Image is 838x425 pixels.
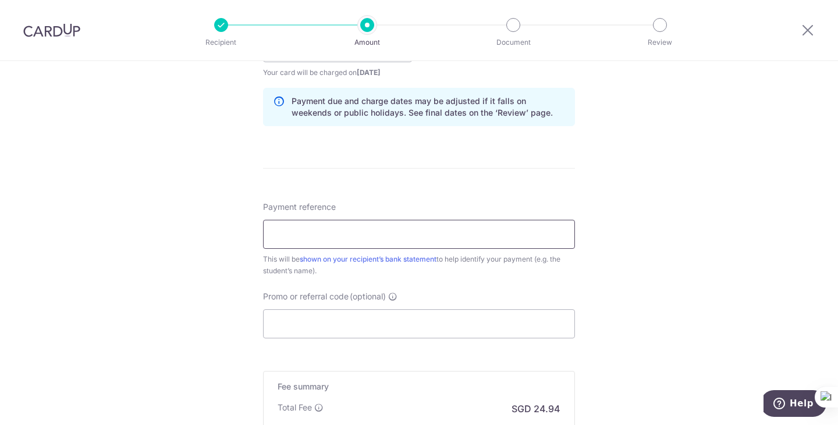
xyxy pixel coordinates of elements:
[350,291,386,302] span: (optional)
[512,402,560,416] p: SGD 24.94
[300,255,436,263] a: shown on your recipient’s bank statement
[470,37,556,48] p: Document
[263,291,349,302] span: Promo or referral code
[617,37,703,48] p: Review
[764,390,826,419] iframe: Opens a widget where you can find more information
[357,68,381,77] span: [DATE]
[263,253,575,277] div: This will be to help identify your payment (e.g. the student’s name).
[278,381,560,392] h5: Fee summary
[278,402,312,413] p: Total Fee
[292,95,565,119] p: Payment due and charge dates may be adjusted if it falls on weekends or public holidays. See fina...
[178,37,264,48] p: Recipient
[23,23,80,37] img: CardUp
[324,37,410,48] p: Amount
[263,67,412,78] span: Your card will be charged on
[263,201,336,213] span: Payment reference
